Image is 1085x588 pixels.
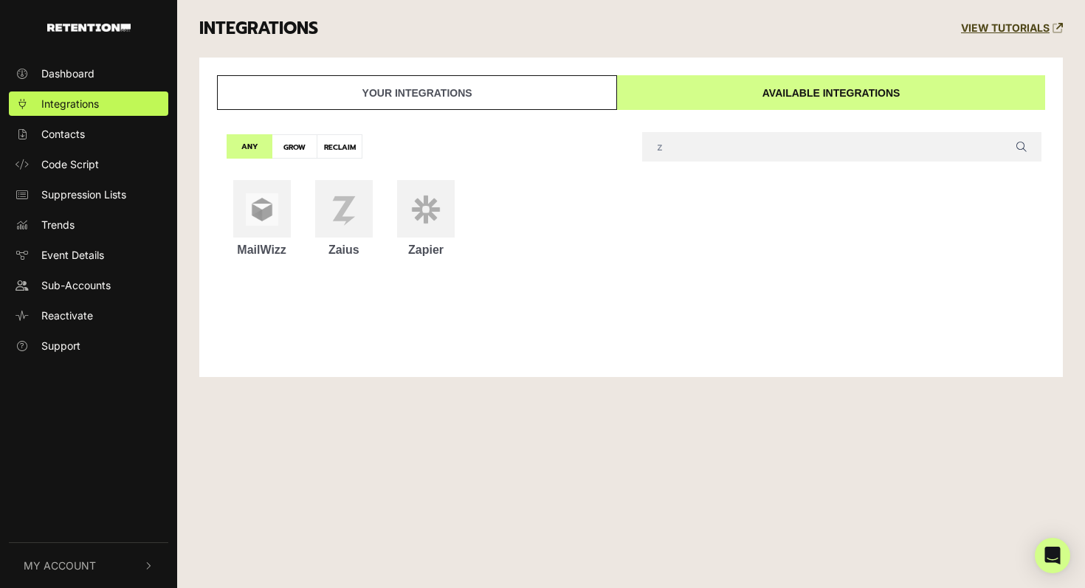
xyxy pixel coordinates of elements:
img: Retention.com [47,24,131,32]
span: Contacts [41,126,85,142]
span: Trends [41,217,75,232]
a: Dashboard [9,61,168,86]
span: Code Script [41,156,99,172]
a: Integrations [9,91,168,116]
img: MailWizz [246,193,278,226]
span: Dashboard [41,66,94,81]
a: Support [9,333,168,358]
a: Zapier Zapier [385,180,466,259]
span: My Account [24,558,96,573]
a: Code Script [9,152,168,176]
a: MailWizz MailWizz [221,180,303,259]
a: Event Details [9,243,168,267]
span: Integrations [41,96,99,111]
span: Sub-Accounts [41,277,111,293]
a: Suppression Lists [9,182,168,207]
a: Contacts [9,122,168,146]
label: ANY [227,134,272,159]
label: GROW [272,134,317,159]
div: Open Intercom Messenger [1035,538,1070,573]
a: Your integrations [217,75,617,110]
span: Event Details [41,247,104,263]
a: Sub-Accounts [9,273,168,297]
label: RECLAIM [317,134,362,159]
a: Zaius Zaius [303,180,385,259]
div: Zapier [385,241,466,259]
span: Suppression Lists [41,187,126,202]
a: Reactivate [9,303,168,328]
h3: INTEGRATIONS [199,18,318,39]
span: Support [41,338,80,353]
img: Zapier [410,193,442,226]
button: My Account [9,543,168,588]
a: Trends [9,212,168,237]
span: Reactivate [41,308,93,323]
input: Search integrations [642,132,1041,162]
a: Available integrations [617,75,1045,110]
div: Zaius [303,241,385,259]
img: Zaius [328,193,360,226]
a: VIEW TUTORIALS [961,22,1063,35]
div: MailWizz [221,241,303,259]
